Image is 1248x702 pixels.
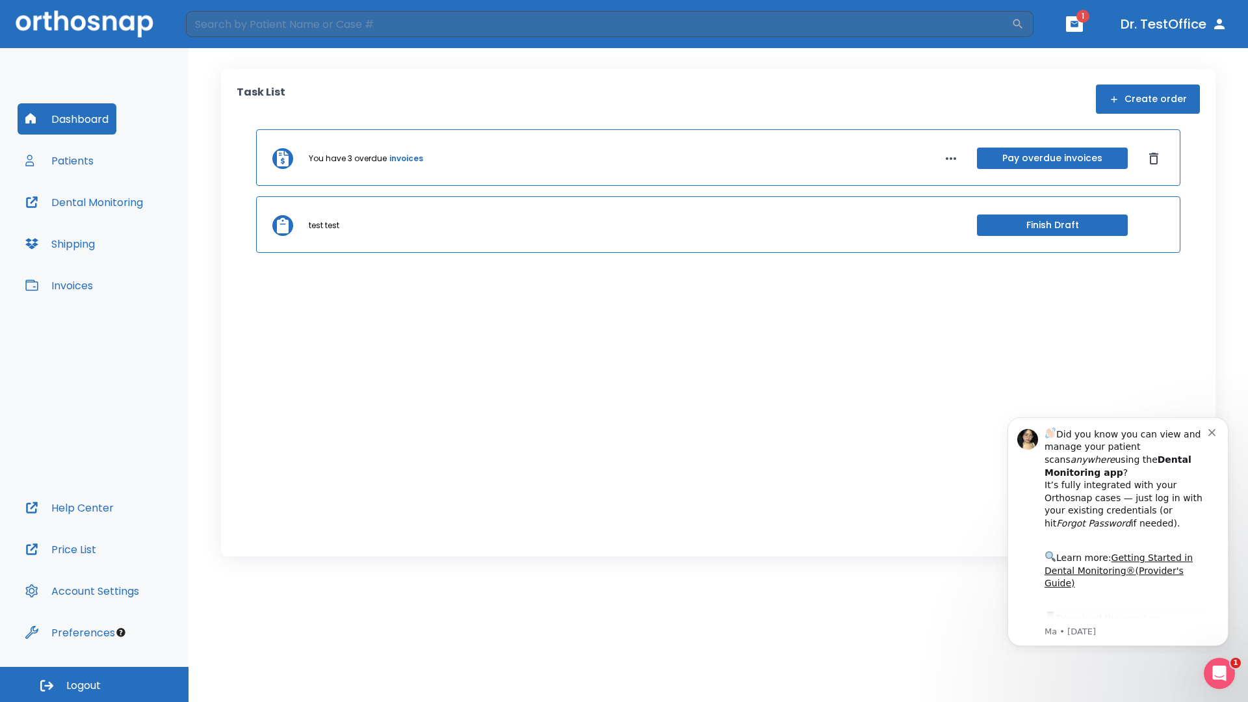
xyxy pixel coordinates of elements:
[1096,84,1200,114] button: Create order
[220,20,231,31] button: Dismiss notification
[309,220,339,231] p: test test
[66,679,101,693] span: Logout
[57,207,172,231] a: App Store
[1143,148,1164,169] button: Dismiss
[18,103,116,135] button: Dashboard
[18,492,122,523] button: Help Center
[115,627,127,638] div: Tooltip anchor
[1115,12,1232,36] button: Dr. TestOffice
[186,11,1011,37] input: Search by Patient Name or Case #
[977,148,1128,169] button: Pay overdue invoices
[1230,658,1241,668] span: 1
[309,153,387,164] p: You have 3 overdue
[18,270,101,301] button: Invoices
[988,406,1248,654] iframe: Intercom notifications message
[57,220,220,232] p: Message from Ma, sent 4w ago
[16,10,153,37] img: Orthosnap
[237,84,285,114] p: Task List
[389,153,423,164] a: invoices
[18,575,147,606] button: Account Settings
[977,214,1128,236] button: Finish Draft
[18,145,101,176] button: Patients
[1076,10,1089,23] span: 1
[18,187,151,218] button: Dental Monitoring
[18,534,104,565] button: Price List
[57,204,220,270] div: Download the app: | ​ Let us know if you need help getting started!
[1204,658,1235,689] iframe: Intercom live chat
[18,617,123,648] button: Preferences
[18,228,103,259] button: Shipping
